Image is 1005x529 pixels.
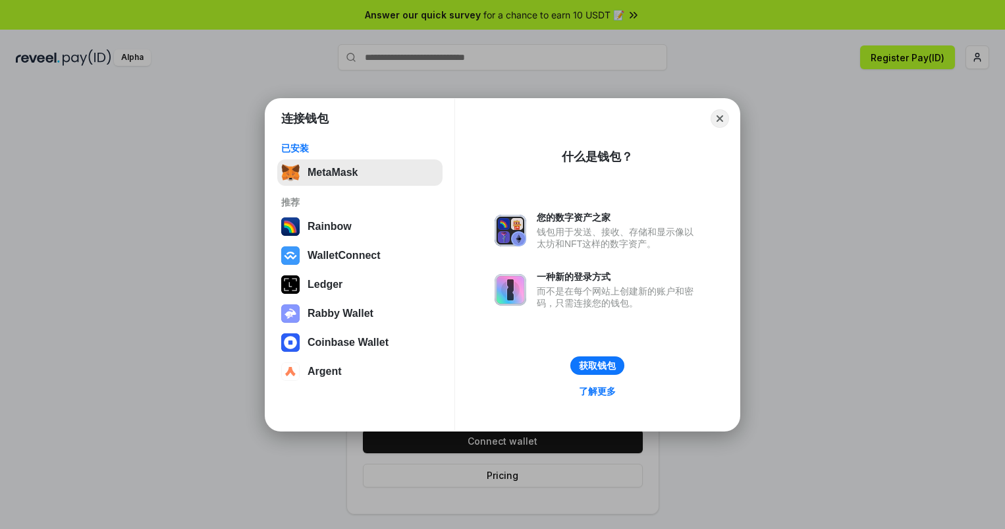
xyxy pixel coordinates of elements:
button: Rainbow [277,213,443,240]
img: svg+xml,%3Csvg%20xmlns%3D%22http%3A%2F%2Fwww.w3.org%2F2000%2Fsvg%22%20fill%3D%22none%22%20viewBox... [495,274,526,306]
div: 已安装 [281,142,439,154]
img: svg+xml,%3Csvg%20width%3D%2228%22%20height%3D%2228%22%20viewBox%3D%220%200%2028%2028%22%20fill%3D... [281,246,300,265]
button: Rabby Wallet [277,300,443,327]
img: svg+xml,%3Csvg%20fill%3D%22none%22%20height%3D%2233%22%20viewBox%3D%220%200%2035%2033%22%20width%... [281,163,300,182]
div: 钱包用于发送、接收、存储和显示像以太坊和NFT这样的数字资产。 [537,226,700,250]
div: Coinbase Wallet [308,337,389,348]
div: 了解更多 [579,385,616,397]
button: WalletConnect [277,242,443,269]
h1: 连接钱包 [281,111,329,126]
div: 一种新的登录方式 [537,271,700,283]
div: MetaMask [308,167,358,179]
div: Ledger [308,279,342,291]
img: svg+xml,%3Csvg%20width%3D%22120%22%20height%3D%22120%22%20viewBox%3D%220%200%20120%20120%22%20fil... [281,217,300,236]
button: 获取钱包 [570,356,624,375]
button: MetaMask [277,159,443,186]
div: WalletConnect [308,250,381,262]
button: Argent [277,358,443,385]
button: Ledger [277,271,443,298]
button: Close [711,109,729,128]
img: svg+xml,%3Csvg%20xmlns%3D%22http%3A%2F%2Fwww.w3.org%2F2000%2Fsvg%22%20fill%3D%22none%22%20viewBox... [495,215,526,246]
button: Coinbase Wallet [277,329,443,356]
div: 而不是在每个网站上创建新的账户和密码，只需连接您的钱包。 [537,285,700,309]
div: 您的数字资产之家 [537,211,700,223]
img: svg+xml,%3Csvg%20xmlns%3D%22http%3A%2F%2Fwww.w3.org%2F2000%2Fsvg%22%20width%3D%2228%22%20height%3... [281,275,300,294]
a: 了解更多 [571,383,624,400]
img: svg+xml,%3Csvg%20width%3D%2228%22%20height%3D%2228%22%20viewBox%3D%220%200%2028%2028%22%20fill%3D... [281,362,300,381]
img: svg+xml,%3Csvg%20width%3D%2228%22%20height%3D%2228%22%20viewBox%3D%220%200%2028%2028%22%20fill%3D... [281,333,300,352]
div: 推荐 [281,196,439,208]
div: 什么是钱包？ [562,149,633,165]
div: 获取钱包 [579,360,616,372]
div: Rainbow [308,221,352,233]
div: Argent [308,366,342,377]
div: Rabby Wallet [308,308,373,320]
img: svg+xml,%3Csvg%20xmlns%3D%22http%3A%2F%2Fwww.w3.org%2F2000%2Fsvg%22%20fill%3D%22none%22%20viewBox... [281,304,300,323]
